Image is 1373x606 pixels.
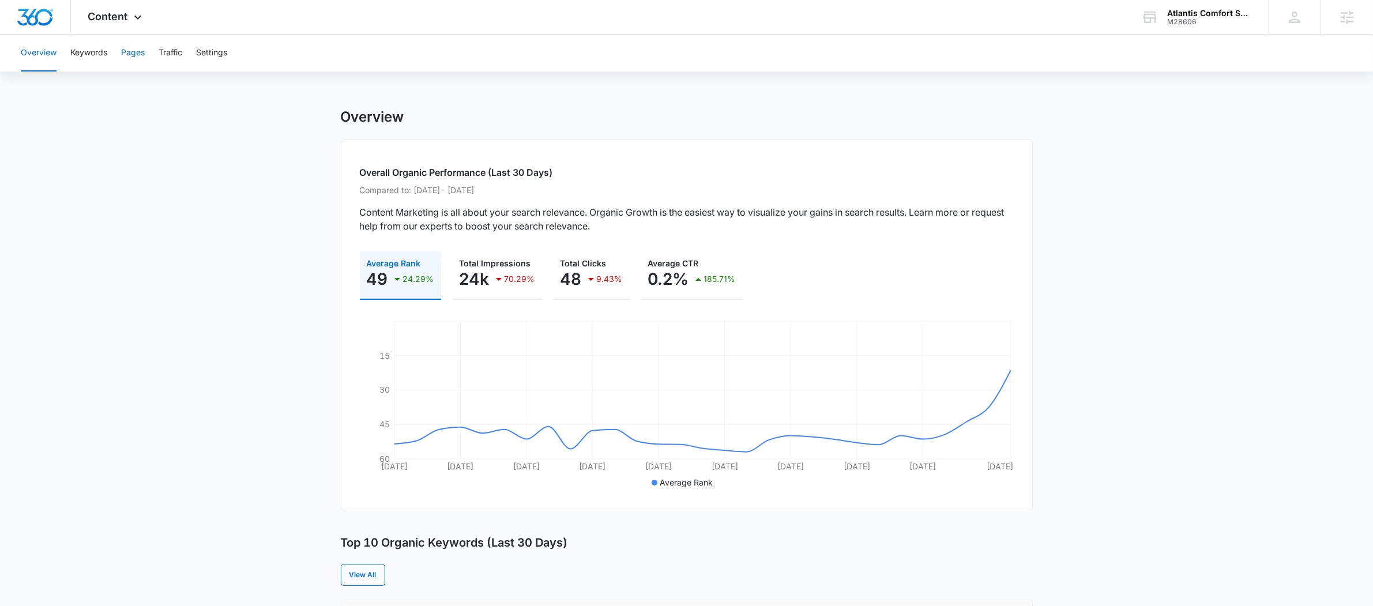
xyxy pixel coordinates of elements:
[88,10,128,22] span: Content
[843,461,870,471] tspan: [DATE]
[909,461,936,471] tspan: [DATE]
[360,184,1014,196] p: Compared to: [DATE] - [DATE]
[648,258,699,268] span: Average CTR
[360,205,1014,233] p: Content Marketing is all about your search relevance. Organic Growth is the easiest way to visual...
[21,35,57,71] button: Overview
[561,258,607,268] span: Total Clicks
[777,461,804,471] tspan: [DATE]
[460,270,490,288] p: 24k
[367,270,388,288] p: 49
[70,35,107,71] button: Keywords
[381,461,408,471] tspan: [DATE]
[505,275,535,283] p: 70.29%
[379,419,390,429] tspan: 45
[403,275,434,283] p: 24.29%
[460,258,531,268] span: Total Impressions
[561,270,582,288] p: 48
[341,564,385,586] a: View All
[704,275,736,283] p: 185.71%
[379,385,390,394] tspan: 30
[341,108,404,126] h1: Overview
[379,454,390,464] tspan: 60
[645,461,672,471] tspan: [DATE]
[579,461,605,471] tspan: [DATE]
[360,165,1014,179] h2: Overall Organic Performance (Last 30 Days)
[711,461,738,471] tspan: [DATE]
[379,351,390,360] tspan: 15
[648,270,689,288] p: 0.2%
[159,35,182,71] button: Traffic
[447,461,473,471] tspan: [DATE]
[660,477,713,487] span: Average Rank
[1167,18,1251,26] div: account id
[121,35,145,71] button: Pages
[341,536,568,550] h3: Top 10 Organic Keywords (Last 30 Days)
[513,461,540,471] tspan: [DATE]
[196,35,227,71] button: Settings
[367,258,421,268] span: Average Rank
[597,275,623,283] p: 9.43%
[1167,9,1251,18] div: account name
[987,461,1013,471] tspan: [DATE]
